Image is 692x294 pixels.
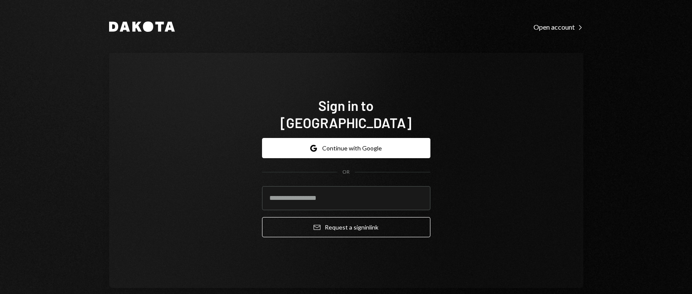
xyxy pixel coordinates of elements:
h1: Sign in to [GEOGRAPHIC_DATA] [262,97,430,131]
div: Open account [533,23,583,31]
a: Open account [533,22,583,31]
button: Continue with Google [262,138,430,158]
div: OR [342,168,350,176]
button: Request a signinlink [262,217,430,237]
